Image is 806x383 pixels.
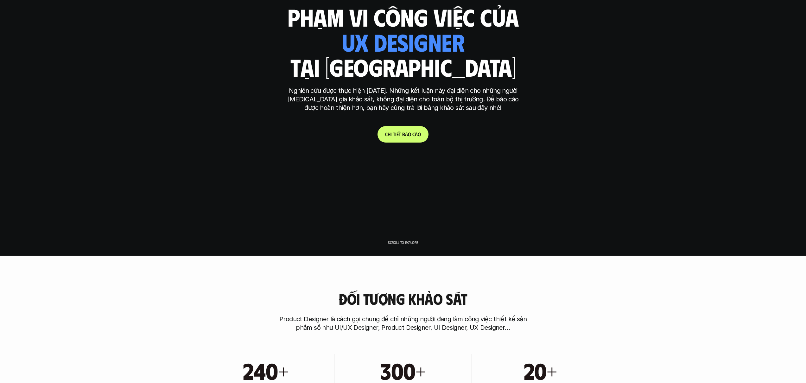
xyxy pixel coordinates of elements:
[276,315,530,332] p: Product Designer là cách gọi chung để chỉ những người đang làm công việc thiết kế sản phẩm số như...
[284,86,522,112] p: Nghiên cứu được thực hiện [DATE]. Những kết luận này đại diện cho những người [MEDICAL_DATA] gia ...
[412,131,415,137] span: c
[397,131,399,137] span: ế
[393,131,395,137] span: t
[388,131,390,137] span: h
[378,126,428,143] a: Chitiếtbáocáo
[399,131,401,137] span: t
[390,131,392,137] span: i
[395,131,397,137] span: i
[388,240,418,245] p: Scroll to explore
[288,3,519,30] h1: phạm vi công việc của
[385,131,388,137] span: C
[408,131,411,137] span: o
[290,54,516,80] h1: tại [GEOGRAPHIC_DATA]
[415,131,418,137] span: á
[405,131,408,137] span: á
[339,290,467,307] h3: Đối tượng khảo sát
[418,131,421,137] span: o
[402,131,405,137] span: b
